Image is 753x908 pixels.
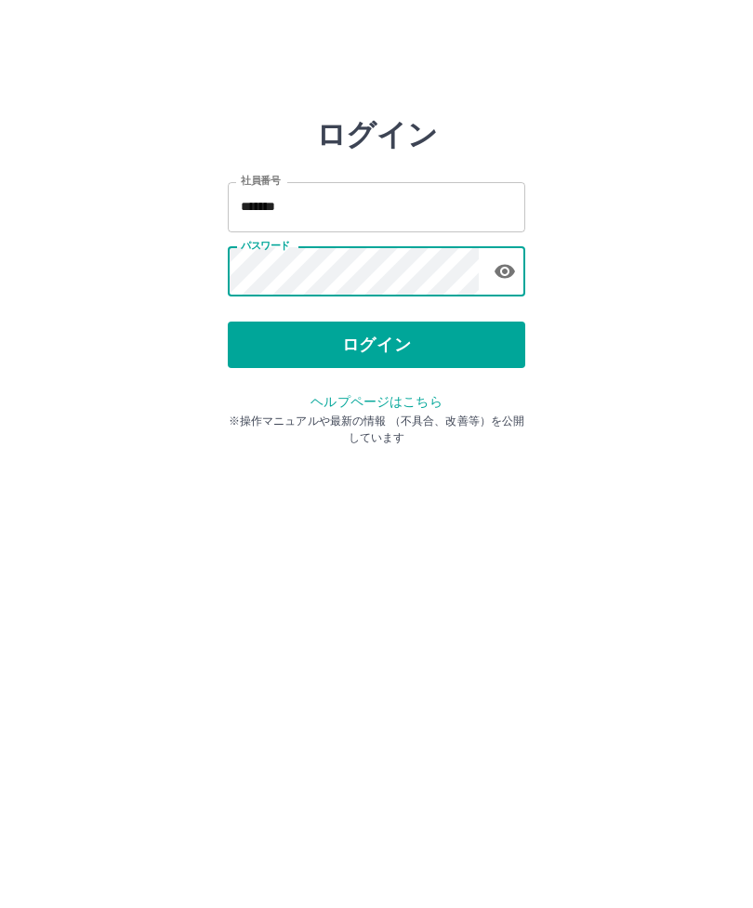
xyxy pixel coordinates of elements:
p: ※操作マニュアルや最新の情報 （不具合、改善等）を公開しています [228,413,525,446]
h2: ログイン [316,117,438,152]
a: ヘルプページはこちら [310,394,442,409]
button: ログイン [228,322,525,368]
label: パスワード [241,239,290,253]
label: 社員番号 [241,174,280,188]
